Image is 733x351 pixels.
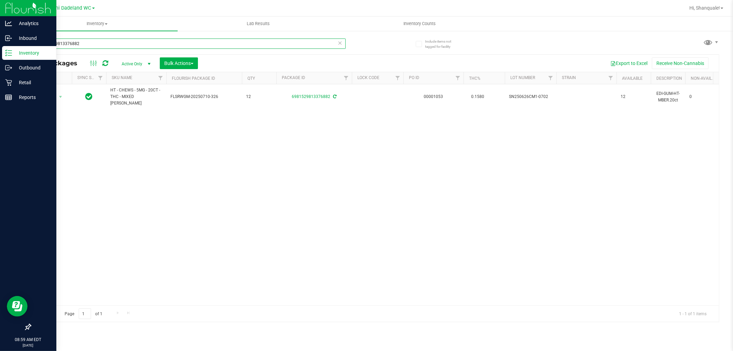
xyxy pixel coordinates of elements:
iframe: Resource center [7,296,27,317]
button: Bulk Actions [160,57,198,69]
a: Filter [155,72,166,84]
p: Inbound [12,34,53,42]
a: Qty [247,76,255,81]
a: Package ID [282,75,305,80]
span: Lab Results [237,21,279,27]
a: Lab Results [178,17,339,31]
a: Strain [562,75,576,80]
span: In Sync [86,92,93,101]
p: [DATE] [3,343,53,348]
span: select [56,92,65,102]
inline-svg: Analytics [5,20,12,27]
a: Filter [452,72,464,84]
a: Flourish Package ID [172,76,215,81]
a: 6981529813376882 [292,94,330,99]
button: Receive Non-Cannabis [652,57,709,69]
a: Filter [545,72,556,84]
a: Inventory Counts [339,17,500,31]
button: Export to Excel [606,57,652,69]
a: Sync Status [77,75,104,80]
a: THC% [469,76,480,81]
span: 0.1580 [468,92,488,102]
p: Analytics [12,19,53,28]
a: Inventory [16,17,178,31]
span: FLSRWGM-20250710-326 [170,94,238,100]
p: Inventory [12,49,53,57]
p: Outbound [12,64,53,72]
div: EDI-GUM-HT-MBER.20ct [655,90,681,104]
span: Sync from Compliance System [332,94,336,99]
p: Retail [12,78,53,87]
a: Filter [605,72,617,84]
inline-svg: Inbound [5,35,12,42]
span: 1 - 1 of 1 items [674,308,712,319]
a: 00001053 [424,94,443,99]
input: 1 [79,308,91,319]
a: Non-Available [691,76,721,81]
a: SKU Name [112,75,132,80]
span: 12 [621,94,647,100]
inline-svg: Reports [5,94,12,101]
span: Hi, Shanquale! [689,5,720,11]
input: Search Package ID, Item Name, SKU, Lot or Part Number... [30,39,346,49]
span: Inventory Counts [394,21,445,27]
span: All Packages [36,59,84,67]
inline-svg: Retail [5,79,12,86]
a: Lot Number [510,75,535,80]
span: HT - CHEWS - 5MG - 20CT - THC - MIXED [PERSON_NAME] [110,87,162,107]
span: 0 [689,94,715,100]
p: Reports [12,93,53,101]
span: Miami Dadeland WC [46,5,91,11]
a: Filter [341,72,352,84]
span: Page of 1 [59,308,108,319]
a: Filter [392,72,403,84]
a: Available [622,76,643,81]
a: PO ID [409,75,419,80]
a: Filter [95,72,106,84]
a: Lock Code [357,75,379,80]
span: Clear [338,39,343,47]
span: 12 [246,94,272,100]
span: Bulk Actions [164,61,193,66]
span: SN250626CM1-0702 [509,94,552,100]
inline-svg: Outbound [5,64,12,71]
inline-svg: Inventory [5,50,12,56]
p: 08:59 AM EDT [3,337,53,343]
span: Include items not tagged for facility [425,39,459,49]
span: Inventory [16,21,178,27]
a: Description [656,76,682,81]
